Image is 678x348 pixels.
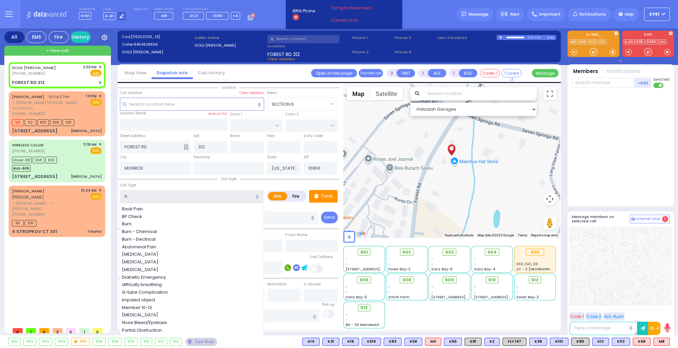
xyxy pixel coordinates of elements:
[190,13,198,18] span: DC3
[516,295,539,300] span: Forest Bay-3
[572,78,634,88] input: Search member
[81,188,97,193] span: 10:24 AM
[134,42,158,47] span: 8454928806
[122,297,158,303] span: Impaled object
[503,338,526,346] div: FLY 147
[388,285,390,290] span: -
[388,290,390,295] span: -
[122,42,192,47] label: Caller:
[550,338,568,346] div: BLS
[93,71,100,76] u: EMS
[624,39,634,44] a: KJFD
[90,193,102,200] span: EMS
[48,94,70,99] span: יואל בערגער
[633,338,651,346] div: ALS
[12,188,44,194] a: [PERSON_NAME]
[103,12,116,20] span: K-61
[120,70,152,76] a: Map View
[488,249,497,256] span: 904
[384,338,402,346] div: K83
[630,215,670,223] button: Internal Chat 2
[474,285,476,290] span: -
[607,68,641,75] button: Notifications
[122,34,192,40] label: Cad:
[571,338,589,346] div: K90
[12,142,44,148] a: WIRELESS CALLER
[649,11,659,17] span: KY61
[474,290,476,295] span: -
[529,338,547,346] div: K38
[122,312,161,318] span: [MEDICAL_DATA]
[120,155,127,160] label: City
[569,312,584,321] button: Code 1
[543,87,556,100] button: Toggle fullscreen view
[99,93,102,99] span: ✕
[90,99,102,106] span: EMS
[83,142,97,147] span: 11:18 AM
[193,133,199,139] label: Apt
[346,295,367,300] span: Sanz Bay-5
[527,34,533,41] div: 0:00
[360,249,368,256] span: 901
[423,87,537,100] input: Search location
[79,7,96,11] label: Dispatcher
[469,11,489,18] span: Message
[152,70,193,76] a: Dispatch info
[233,13,238,18] span: +4
[347,87,370,100] button: Show street map
[304,155,309,160] label: ZIP
[302,338,320,346] div: BLS
[12,65,56,70] a: GOLD [PERSON_NAME]
[99,142,102,147] span: ✕
[311,69,357,77] a: Open in new page
[474,262,476,267] span: -
[12,220,24,227] span: K5
[550,338,568,346] div: K101
[12,94,44,99] a: [PERSON_NAME]
[12,165,31,172] span: BUS-905
[120,183,136,188] label: Call Type
[345,229,367,238] a: Open this area in Google Maps (opens a new window)
[461,12,466,17] img: message.svg
[362,338,381,346] div: K519
[184,144,188,150] span: Other building occupants
[360,304,368,311] span: 913
[636,217,661,221] span: Internal Chat
[573,68,598,75] button: Members
[13,328,23,333] span: 0
[543,216,556,230] button: Drag Pegman onto the map to open Street View
[384,338,402,346] div: BLS
[321,193,333,200] p: Tone
[33,157,44,163] span: K68
[268,192,287,200] label: EMS
[122,289,170,296] span: G-tube Complication
[45,157,57,163] span: K90
[346,322,383,327] span: BG - 29 Merriewold S.
[12,111,45,116] span: [PHONE_NUMBER]
[66,328,76,333] span: 0
[272,101,294,108] span: SECTION 6
[567,33,619,38] label: KJ EMS...
[155,338,167,345] div: 912
[131,34,160,39] span: [09202025_13]
[535,34,541,41] div: 0:39
[346,285,348,290] span: -
[230,133,240,139] label: Room
[484,338,500,346] div: BLS
[474,295,537,300] span: [STREET_ADDRESS][PERSON_NAME]
[388,295,410,300] span: Smith Farm
[87,229,102,234] div: Trauma
[122,49,192,55] label: GOLD [PERSON_NAME]
[302,338,320,346] div: K14
[342,338,359,346] div: BLS
[120,90,143,96] label: Call Location
[425,338,441,346] div: M3
[397,69,415,77] button: UNIT
[516,290,518,295] span: -
[631,218,635,221] img: comment-alt.png
[532,69,558,77] button: Message
[267,98,338,110] span: SECTION 6
[12,119,24,126] span: M3
[360,277,369,283] span: 906
[93,328,103,333] span: 0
